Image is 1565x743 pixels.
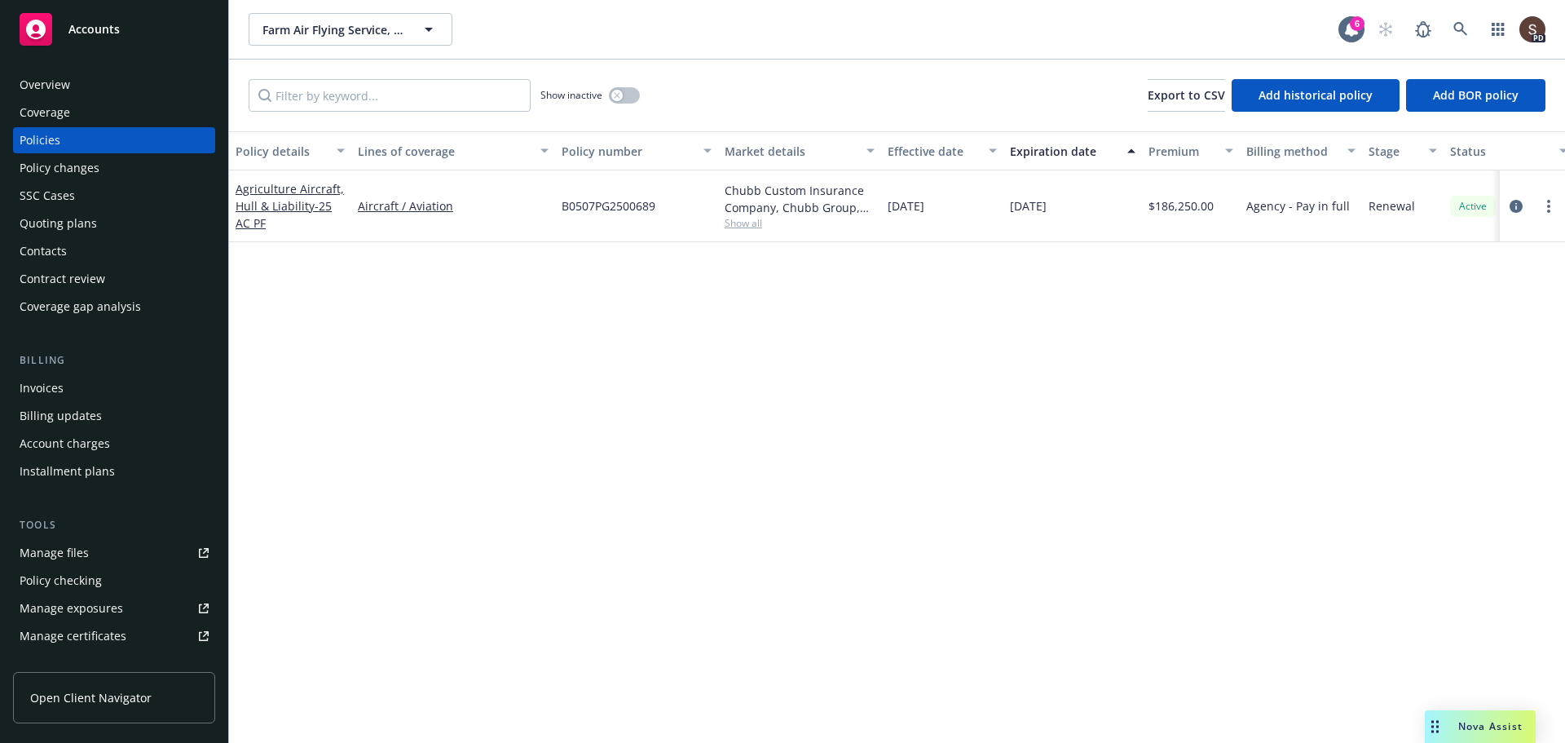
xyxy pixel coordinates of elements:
[20,623,126,649] div: Manage certificates
[13,623,215,649] a: Manage certificates
[540,88,602,102] span: Show inactive
[236,181,344,231] a: Agriculture Aircraft, Hull & Liability
[13,210,215,237] a: Quoting plans
[1148,79,1225,112] button: Export to CSV
[20,266,105,292] div: Contract review
[1246,143,1338,160] div: Billing method
[20,100,70,126] div: Coverage
[1433,87,1519,103] span: Add BOR policy
[13,294,215,320] a: Coverage gap analysis
[13,403,215,429] a: Billing updates
[718,131,881,170] button: Market details
[1425,710,1536,743] button: Nova Assist
[1482,13,1514,46] a: Switch app
[13,72,215,98] a: Overview
[1010,143,1118,160] div: Expiration date
[68,23,120,36] span: Accounts
[1148,143,1215,160] div: Premium
[13,517,215,533] div: Tools
[1148,197,1214,214] span: $186,250.00
[20,183,75,209] div: SSC Cases
[13,375,215,401] a: Invoices
[1142,131,1240,170] button: Premium
[562,143,694,160] div: Policy number
[30,689,152,706] span: Open Client Navigator
[1369,13,1402,46] a: Start snowing
[1444,13,1477,46] a: Search
[13,266,215,292] a: Contract review
[20,294,141,320] div: Coverage gap analysis
[20,155,99,181] div: Policy changes
[1406,79,1545,112] button: Add BOR policy
[20,72,70,98] div: Overview
[13,155,215,181] a: Policy changes
[1506,197,1526,216] a: circleInformation
[1519,16,1545,42] img: photo
[236,143,327,160] div: Policy details
[13,352,215,369] div: Billing
[13,238,215,264] a: Contacts
[20,210,97,237] div: Quoting plans
[888,197,924,214] span: [DATE]
[725,143,857,160] div: Market details
[20,238,67,264] div: Contacts
[13,651,215,677] a: Manage claims
[1539,197,1558,216] a: more
[249,13,452,46] button: Farm Air Flying Service, LLC (Commercial)
[20,568,102,594] div: Policy checking
[20,595,123,621] div: Manage exposures
[13,458,215,484] a: Installment plans
[1246,197,1350,214] span: Agency - Pay in full
[20,651,102,677] div: Manage claims
[13,7,215,52] a: Accounts
[1259,87,1373,103] span: Add historical policy
[13,127,215,153] a: Policies
[13,595,215,621] a: Manage exposures
[1010,197,1047,214] span: [DATE]
[1232,79,1400,112] button: Add historical policy
[1450,143,1550,160] div: Status
[20,127,60,153] div: Policies
[1407,13,1439,46] a: Report a Bug
[13,568,215,594] a: Policy checking
[725,182,875,216] div: Chubb Custom Insurance Company, Chubb Group, Price Forbes & Partners
[249,79,531,112] input: Filter by keyword...
[555,131,718,170] button: Policy number
[13,431,215,457] a: Account charges
[1457,199,1489,214] span: Active
[888,143,979,160] div: Effective date
[1369,143,1419,160] div: Stage
[1362,131,1444,170] button: Stage
[725,216,875,230] span: Show all
[229,131,351,170] button: Policy details
[13,100,215,126] a: Coverage
[562,197,655,214] span: B0507PG2500689
[1240,131,1362,170] button: Billing method
[351,131,555,170] button: Lines of coverage
[1458,719,1523,733] span: Nova Assist
[1369,197,1415,214] span: Renewal
[358,197,549,214] a: Aircraft / Aviation
[20,458,115,484] div: Installment plans
[358,143,531,160] div: Lines of coverage
[20,403,102,429] div: Billing updates
[1148,87,1225,103] span: Export to CSV
[1425,710,1445,743] div: Drag to move
[262,21,403,38] span: Farm Air Flying Service, LLC (Commercial)
[881,131,1003,170] button: Effective date
[1350,16,1364,31] div: 6
[20,431,110,457] div: Account charges
[13,183,215,209] a: SSC Cases
[13,540,215,566] a: Manage files
[1003,131,1142,170] button: Expiration date
[20,375,64,401] div: Invoices
[20,540,89,566] div: Manage files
